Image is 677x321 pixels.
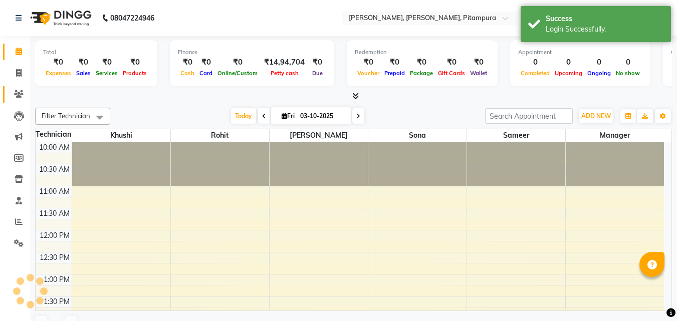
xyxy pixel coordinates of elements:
div: 12:00 PM [38,230,72,241]
div: ₹0 [178,57,197,68]
div: 0 [613,57,642,68]
button: ADD NEW [579,109,613,123]
div: 11:00 AM [37,186,72,197]
span: Sales [74,70,93,77]
span: Card [197,70,215,77]
span: Services [93,70,120,77]
span: Prepaid [382,70,407,77]
div: 11:30 AM [37,208,72,219]
div: ₹0 [43,57,74,68]
b: 08047224946 [110,4,154,32]
div: Success [546,14,663,24]
span: Voucher [355,70,382,77]
span: Package [407,70,435,77]
span: [PERSON_NAME] [270,129,368,142]
img: logo [26,4,94,32]
div: ₹0 [197,57,215,68]
span: Khushi [72,129,170,142]
span: Gift Cards [435,70,468,77]
span: Sameer [467,129,565,142]
span: Upcoming [552,70,585,77]
div: 0 [585,57,613,68]
span: Completed [518,70,552,77]
div: ₹0 [120,57,149,68]
div: ₹0 [215,57,260,68]
div: ₹14,94,704 [260,57,309,68]
div: ₹0 [382,57,407,68]
div: Redemption [355,48,490,57]
span: Rohit [171,129,269,142]
div: 10:00 AM [37,142,72,153]
span: Expenses [43,70,74,77]
span: Wallet [468,70,490,77]
div: ₹0 [407,57,435,68]
div: Technician [36,129,72,140]
input: Search Appointment [485,108,573,124]
span: No show [613,70,642,77]
div: 1:00 PM [42,274,72,285]
div: Login Successfully. [546,24,663,35]
span: Due [310,70,325,77]
span: Cash [178,70,197,77]
div: 12:30 PM [38,252,72,263]
div: Appointment [518,48,642,57]
span: Today [231,108,256,124]
div: ₹0 [435,57,468,68]
span: sona [368,129,467,142]
span: Filter Technician [42,112,90,120]
div: Finance [178,48,326,57]
span: Ongoing [585,70,613,77]
span: Online/Custom [215,70,260,77]
div: ₹0 [309,57,326,68]
input: 2025-10-03 [297,109,347,124]
span: Manager [566,129,664,142]
div: 0 [552,57,585,68]
span: Fri [279,112,297,120]
div: ₹0 [93,57,120,68]
div: ₹0 [468,57,490,68]
div: ₹0 [355,57,382,68]
span: Petty cash [268,70,301,77]
span: Products [120,70,149,77]
div: 1:30 PM [42,296,72,307]
div: Total [43,48,149,57]
span: ADD NEW [581,112,611,120]
div: 10:30 AM [37,164,72,175]
div: 0 [518,57,552,68]
div: ₹0 [74,57,93,68]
